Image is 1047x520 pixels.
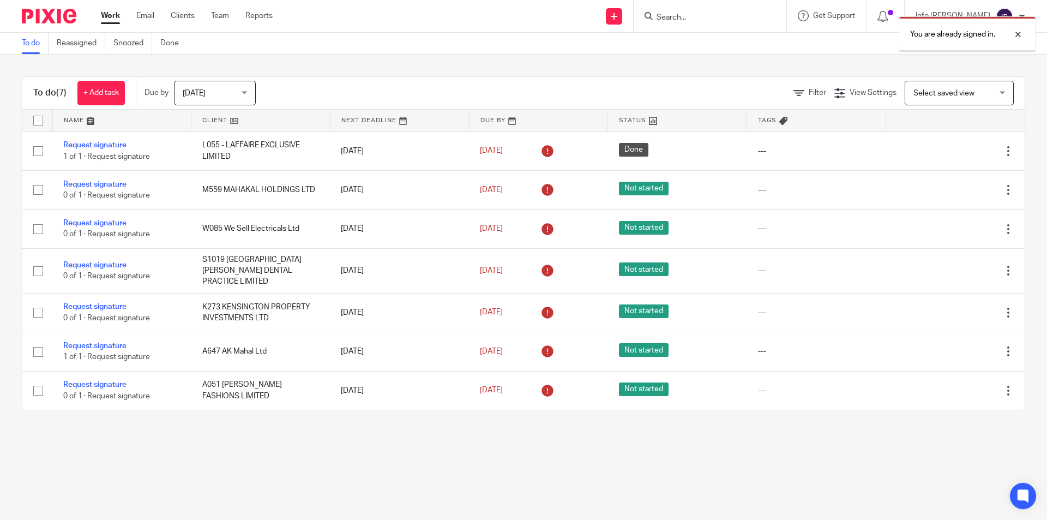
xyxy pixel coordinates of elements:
[101,10,120,21] a: Work
[480,225,503,232] span: [DATE]
[758,184,875,195] div: ---
[211,10,229,21] a: Team
[63,392,150,400] span: 0 of 1 · Request signature
[480,309,503,316] span: [DATE]
[63,219,127,227] a: Request signature
[63,153,150,160] span: 1 of 1 · Request signature
[191,371,330,410] td: A051 [PERSON_NAME] FASHIONS LIMITED
[63,381,127,388] a: Request signature
[63,272,150,280] span: 0 of 1 · Request signature
[330,248,469,293] td: [DATE]
[913,89,974,97] span: Select saved view
[758,117,777,123] span: Tags
[480,387,503,395] span: [DATE]
[191,210,330,248] td: W085 We Sell Electricals Ltd
[171,10,195,21] a: Clients
[619,304,669,318] span: Not started
[480,186,503,194] span: [DATE]
[619,343,669,357] span: Not started
[63,261,127,269] a: Request signature
[480,348,503,355] span: [DATE]
[245,10,273,21] a: Reports
[758,146,875,157] div: ---
[183,89,206,97] span: [DATE]
[145,87,169,98] p: Due by
[619,221,669,235] span: Not started
[160,33,187,54] a: Done
[330,170,469,209] td: [DATE]
[113,33,152,54] a: Snoozed
[758,265,875,276] div: ---
[809,89,826,97] span: Filter
[63,181,127,188] a: Request signature
[850,89,896,97] span: View Settings
[330,371,469,410] td: [DATE]
[63,192,150,199] span: 0 of 1 · Request signature
[619,382,669,396] span: Not started
[330,293,469,332] td: [DATE]
[63,303,127,310] a: Request signature
[758,346,875,357] div: ---
[63,342,127,350] a: Request signature
[330,332,469,371] td: [DATE]
[136,10,154,21] a: Email
[22,33,49,54] a: To do
[191,332,330,371] td: A647 AK Mahal Ltd
[619,182,669,195] span: Not started
[191,293,330,332] td: K273 KENSINGTON PROPERTY INVESTMENTS LTD
[910,29,995,40] p: You are already signed in.
[22,9,76,23] img: Pixie
[77,81,125,105] a: + Add task
[480,147,503,155] span: [DATE]
[63,353,150,361] span: 1 of 1 · Request signature
[63,231,150,238] span: 0 of 1 · Request signature
[758,307,875,318] div: ---
[191,132,330,170] td: L055 - LAFFAIRE EXCLUSIVE LIMITED
[758,223,875,234] div: ---
[191,170,330,209] td: M559 MAHAKAL HOLDINGS LTD
[57,33,105,54] a: Reassigned
[330,132,469,170] td: [DATE]
[191,248,330,293] td: S1019 [GEOGRAPHIC_DATA][PERSON_NAME] DENTAL PRACTICE LIMITED
[619,143,648,157] span: Done
[619,262,669,276] span: Not started
[63,141,127,149] a: Request signature
[480,267,503,274] span: [DATE]
[63,314,150,322] span: 0 of 1 · Request signature
[758,385,875,396] div: ---
[996,8,1013,25] img: svg%3E
[330,210,469,248] td: [DATE]
[56,88,67,97] span: (7)
[33,87,67,99] h1: To do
